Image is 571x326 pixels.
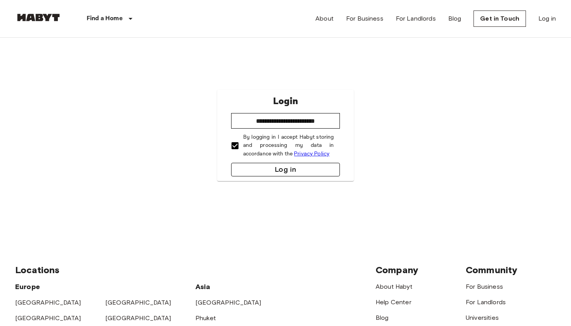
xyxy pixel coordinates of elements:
a: Help Center [376,298,411,306]
button: Log in [231,163,340,176]
a: About [315,14,334,23]
a: [GEOGRAPHIC_DATA] [15,299,81,306]
span: Europe [15,282,40,291]
a: For Landlords [396,14,436,23]
span: Locations [15,264,59,275]
a: [GEOGRAPHIC_DATA] [15,314,81,322]
a: [GEOGRAPHIC_DATA] [195,299,261,306]
a: Blog [376,314,389,321]
p: Login [273,94,298,108]
span: Asia [195,282,211,291]
a: For Business [346,14,383,23]
span: Community [466,264,517,275]
a: Log in [538,14,556,23]
span: Company [376,264,418,275]
a: About Habyt [376,283,413,290]
a: Privacy Policy [294,150,329,157]
a: Get in Touch [474,10,526,27]
img: Habyt [15,14,62,21]
p: By logging in I accept Habyt storing and processing my data in accordance with the [243,133,334,158]
a: Universities [466,314,499,321]
a: [GEOGRAPHIC_DATA] [105,299,171,306]
p: Find a Home [87,14,123,23]
a: For Landlords [466,298,506,306]
a: Phuket [195,314,216,322]
a: [GEOGRAPHIC_DATA] [105,314,171,322]
a: For Business [466,283,503,290]
a: Blog [448,14,461,23]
